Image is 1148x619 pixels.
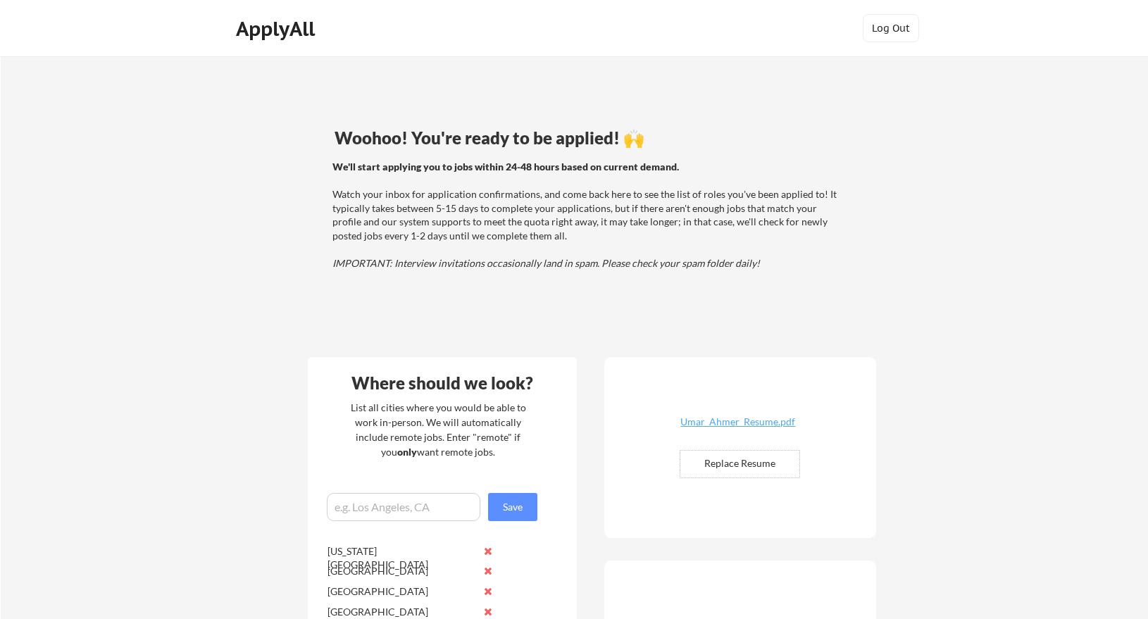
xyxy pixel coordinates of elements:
[327,544,476,572] div: [US_STATE][GEOGRAPHIC_DATA]
[397,446,417,458] strong: only
[327,605,476,619] div: [GEOGRAPHIC_DATA]
[332,257,760,269] em: IMPORTANT: Interview invitations occasionally land in spam. Please check your spam folder daily!
[654,417,822,427] div: Umar_Ahmer_Resume.pdf
[654,417,822,439] a: Umar_Ahmer_Resume.pdf
[311,375,573,392] div: Where should we look?
[327,584,476,599] div: [GEOGRAPHIC_DATA]
[863,14,919,42] button: Log Out
[327,564,476,578] div: [GEOGRAPHIC_DATA]
[342,400,535,459] div: List all cities where you would be able to work in-person. We will automatically include remote j...
[236,17,319,41] div: ApplyAll
[488,493,537,521] button: Save
[335,130,842,146] div: Woohoo! You're ready to be applied! 🙌
[332,161,679,173] strong: We'll start applying you to jobs within 24-48 hours based on current demand.
[327,493,480,521] input: e.g. Los Angeles, CA
[332,160,840,270] div: Watch your inbox for application confirmations, and come back here to see the list of roles you'v...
